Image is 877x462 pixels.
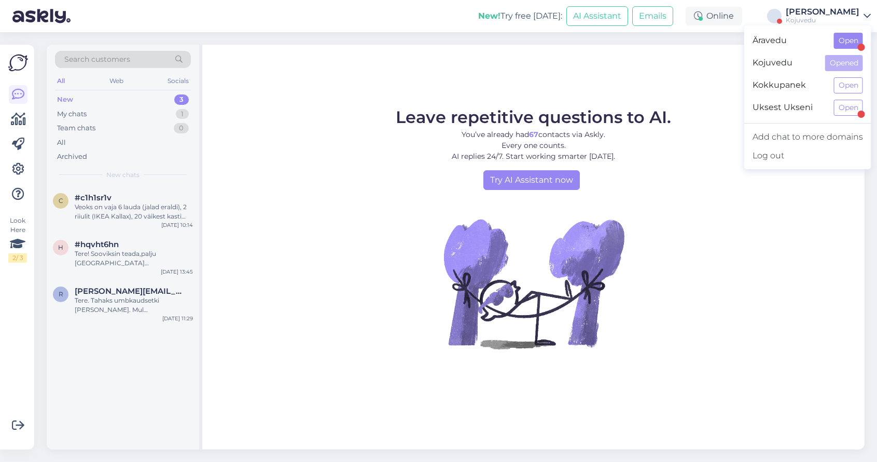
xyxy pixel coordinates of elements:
[106,170,140,180] span: New chats
[396,129,671,162] p: You’ve already had contacts via Askly. Every one counts. AI replies 24/7. Start working smarter [...
[632,6,673,26] button: Emails
[57,152,87,162] div: Archived
[753,55,817,71] span: Kojuvedu
[75,287,183,296] span: raina.luhakooder@gmail.com
[396,107,671,127] span: Leave repetitive questions to AI.
[57,138,66,148] div: All
[834,100,863,116] button: Open
[8,216,27,263] div: Look Here
[174,123,189,133] div: 0
[161,268,193,276] div: [DATE] 13:45
[58,243,63,251] span: h
[786,8,859,16] div: [PERSON_NAME]
[686,7,742,25] div: Online
[478,10,562,22] div: Try free [DATE]:
[8,253,27,263] div: 2 / 3
[165,74,191,88] div: Socials
[529,130,538,139] b: 67
[75,296,193,315] div: Tere. Tahaks umbkaudsetki [PERSON_NAME]. Mul [PERSON_NAME] Paidest 4.korruselt [PERSON_NAME] [PER...
[55,74,67,88] div: All
[59,197,63,205] span: c
[64,54,130,65] span: Search customers
[478,11,500,21] b: New!
[744,128,871,146] a: Add chat to more domains
[162,315,193,322] div: [DATE] 11:29
[786,16,859,24] div: Kojuvedu
[107,74,126,88] div: Web
[176,109,189,119] div: 1
[786,8,871,24] a: [PERSON_NAME]Kojuvedu
[174,94,189,105] div: 3
[75,202,193,221] div: Veoks on vaja 6 lauda (jalad eraldi), 2 riiulit (IKEA Kallax), 20 väikest kasti mõõtmetega 40 × 4...
[57,109,87,119] div: My chats
[566,6,628,26] button: AI Assistant
[75,249,193,268] div: Tere! Sooviksin teada,palju [GEOGRAPHIC_DATA] [GEOGRAPHIC_DATA] kolimisteenus võib maksma minna??...
[57,94,73,105] div: New
[834,33,863,49] button: Open
[825,55,863,71] button: Opened
[753,100,826,116] span: Uksest Ukseni
[57,123,95,133] div: Team chats
[161,221,193,229] div: [DATE] 10:14
[440,190,627,377] img: No Chat active
[753,33,826,49] span: Äravedu
[483,170,580,190] a: Try AI Assistant now
[75,193,112,202] span: #c1h1sr1v
[744,146,871,165] div: Log out
[59,290,63,298] span: r
[834,77,863,93] button: Open
[8,53,28,73] img: Askly Logo
[75,240,119,249] span: #hqvht6hn
[753,77,826,93] span: Kokkupanek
